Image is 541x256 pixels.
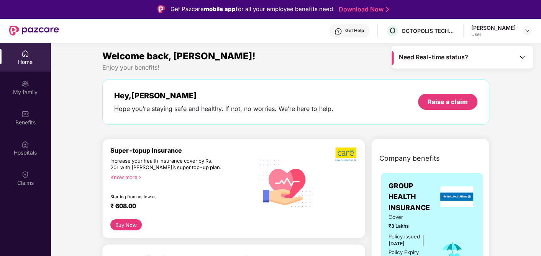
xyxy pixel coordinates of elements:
div: Raise a claim [428,98,468,106]
span: Welcome back, [PERSON_NAME]! [102,51,256,62]
img: svg+xml;base64,PHN2ZyBpZD0iSGVscC0zMngzMiIgeG1sbnM9Imh0dHA6Ly93d3cudzMub3JnLzIwMDAvc3ZnIiB3aWR0aD... [334,28,342,35]
div: Hope you’re staying safe and healthy. If not, no worries. We’re here to help. [114,105,333,113]
div: Get Help [345,28,364,34]
img: svg+xml;base64,PHN2ZyBpZD0iSG9tZSIgeG1sbnM9Imh0dHA6Ly93d3cudzMub3JnLzIwMDAvc3ZnIiB3aWR0aD0iMjAiIG... [21,50,29,57]
img: svg+xml;base64,PHN2ZyBpZD0iQmVuZWZpdHMiIHhtbG5zPSJodHRwOi8vd3d3LnczLm9yZy8yMDAwL3N2ZyIgd2lkdGg9Ij... [21,110,29,118]
div: ₹ 608.00 [110,202,247,212]
div: Super-topup Insurance [110,147,254,154]
span: O [390,26,395,35]
img: svg+xml;base64,PHN2ZyBpZD0iQ2xhaW0iIHhtbG5zPSJodHRwOi8vd3d3LnczLm9yZy8yMDAwL3N2ZyIgd2lkdGg9IjIwIi... [21,171,29,178]
img: New Pazcare Logo [9,26,59,36]
span: Company benefits [379,153,440,164]
div: Starting from as low as [110,194,222,199]
div: User [471,31,516,38]
span: [DATE] [389,241,405,246]
img: Logo [157,5,165,13]
strong: mobile app [204,5,236,13]
img: svg+xml;base64,PHN2ZyB3aWR0aD0iMjAiIGhlaWdodD0iMjAiIHZpZXdCb3g9IjAgMCAyMCAyMCIgZmlsbD0ibm9uZSIgeG... [21,80,29,88]
img: svg+xml;base64,PHN2ZyBpZD0iRHJvcGRvd24tMzJ4MzIiIHhtbG5zPSJodHRwOi8vd3d3LnczLm9yZy8yMDAwL3N2ZyIgd2... [524,28,530,34]
img: insurerLogo [440,186,473,207]
img: Stroke [386,5,389,13]
img: svg+xml;base64,PHN2ZyB4bWxucz0iaHR0cDovL3d3dy53My5vcmcvMjAwMC9zdmciIHhtbG5zOnhsaW5rPSJodHRwOi8vd3... [254,152,316,215]
div: Policy issued [389,233,420,241]
div: Increase your health insurance cover by Rs. 20L with [PERSON_NAME]’s super top-up plan. [110,158,221,171]
div: OCTOPOLIS TECHNOLOGIES PRIVATE LIMITED [402,27,455,34]
img: svg+xml;base64,PHN2ZyBpZD0iSG9zcGl0YWxzIiB4bWxucz0iaHR0cDovL3d3dy53My5vcmcvMjAwMC9zdmciIHdpZHRoPS... [21,140,29,148]
span: ₹3 Lakhs [389,222,429,230]
span: Cover [389,213,429,221]
img: Toggle Icon [518,53,526,61]
img: b5dec4f62d2307b9de63beb79f102df3.png [335,147,357,161]
span: GROUP HEALTH INSURANCE [389,181,438,213]
div: Get Pazcare for all your employee benefits need [170,5,333,14]
div: Enjoy your benefits! [102,64,489,72]
button: Buy Now [110,219,142,230]
a: Download Now [339,5,387,13]
div: Hey, [PERSON_NAME] [114,91,333,100]
span: right [138,175,142,179]
div: [PERSON_NAME] [471,24,516,31]
div: Know more [110,174,250,179]
span: Need Real-time status? [399,53,468,61]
